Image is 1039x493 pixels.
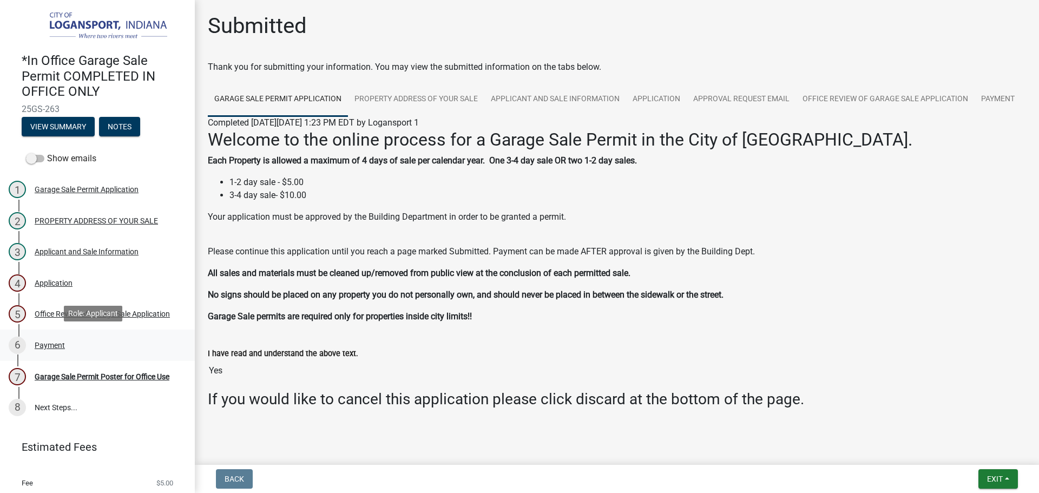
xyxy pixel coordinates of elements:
[229,176,1026,189] li: 1-2 day sale - $5.00
[208,268,630,278] strong: All sales and materials must be cleaned up/removed from public view at the conclusion of each per...
[208,155,637,166] strong: Each Property is allowed a maximum of 4 days of sale per calendar year. One 3-4 day sale OR two 1...
[35,341,65,349] div: Payment
[975,82,1021,117] a: Payment
[9,212,26,229] div: 2
[35,279,73,287] div: Application
[9,305,26,323] div: 5
[99,117,140,136] button: Notes
[9,181,26,198] div: 1
[348,82,484,117] a: PROPERTY ADDRESS OF YOUR SALE
[35,186,139,193] div: Garage Sale Permit Application
[208,390,1026,409] h3: If you would like to cancel this application please click discard at the bottom of the page.
[208,311,472,321] strong: Garage Sale permits are required only for properties inside city limits!!
[216,469,253,489] button: Back
[9,368,26,385] div: 7
[22,117,95,136] button: View Summary
[35,248,139,255] div: Applicant and Sale Information
[26,152,96,165] label: Show emails
[229,189,1026,202] li: 3-4 day sale- $10.00
[208,245,1026,258] p: Please continue this application until you reach a page marked Submitted. Payment can be made AFT...
[687,82,796,117] a: Approval Request Email
[35,373,169,380] div: Garage Sale Permit Poster for Office Use
[208,117,419,128] span: Completed [DATE][DATE] 1:23 PM EDT by Logansport 1
[484,82,626,117] a: Applicant and Sale Information
[208,13,307,39] h1: Submitted
[208,350,358,358] label: I have read and understand the above text.
[64,306,122,321] div: Role: Applicant
[208,290,724,300] strong: No signs should be placed on any property you do not personally own, and should never be placed i...
[22,11,177,42] img: City of Logansport, Indiana
[9,337,26,354] div: 6
[22,479,33,487] span: Fee
[626,82,687,117] a: Application
[99,123,140,132] wm-modal-confirm: Notes
[9,243,26,260] div: 3
[9,399,26,416] div: 8
[796,82,975,117] a: Office Review of Garage Sale Application
[9,274,26,292] div: 4
[208,129,1026,150] h2: Welcome to the online process for a Garage Sale Permit in the City of [GEOGRAPHIC_DATA].
[987,475,1003,483] span: Exit
[22,123,95,132] wm-modal-confirm: Summary
[22,53,186,100] h4: *In Office Garage Sale Permit COMPLETED IN OFFICE ONLY
[208,211,1026,236] p: Your application must be approved by the Building Department in order to be granted a permit.
[9,436,177,458] a: Estimated Fees
[208,82,348,117] a: Garage Sale Permit Application
[22,104,173,114] span: 25GS-263
[35,310,170,318] div: Office Review of Garage Sale Application
[978,469,1018,489] button: Exit
[208,61,1026,74] div: Thank you for submitting your information. You may view the submitted information on the tabs below.
[156,479,173,487] span: $5.00
[35,217,158,225] div: PROPERTY ADDRESS OF YOUR SALE
[225,475,244,483] span: Back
